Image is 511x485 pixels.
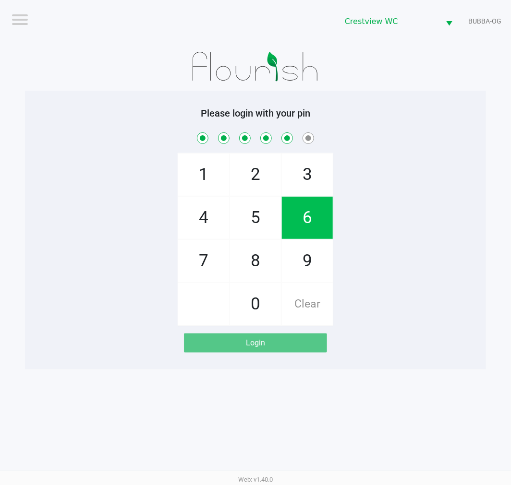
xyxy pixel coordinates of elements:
span: Clear [282,283,333,325]
span: 1 [178,154,229,196]
span: 9 [282,240,333,282]
h5: Please login with your pin [32,107,479,119]
span: 5 [230,197,281,239]
span: 7 [178,240,229,282]
span: Crestview WC [345,16,434,27]
button: Select [440,10,458,33]
span: Web: v1.40.0 [238,476,273,483]
span: 0 [230,283,281,325]
span: 2 [230,154,281,196]
span: 6 [282,197,333,239]
span: 3 [282,154,333,196]
span: 8 [230,240,281,282]
span: 4 [178,197,229,239]
span: BUBBA-OG [468,16,501,26]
